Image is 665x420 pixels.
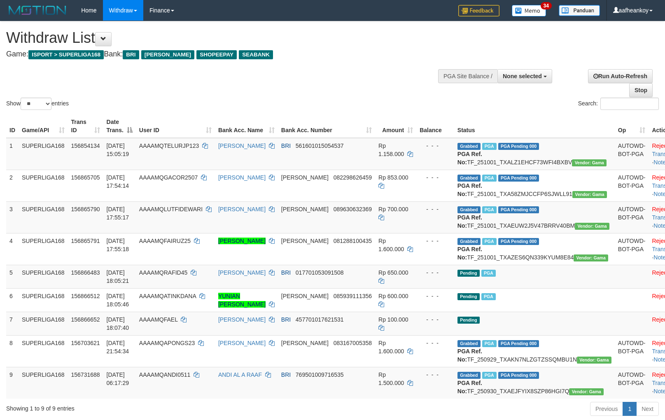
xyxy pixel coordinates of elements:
[139,293,196,299] span: AAAAMQATINKDANA
[6,30,435,46] h1: Withdraw List
[139,316,178,323] span: AAAAMQFAEL
[482,206,497,213] span: Marked by aafheankoy
[71,293,100,299] span: 156866512
[457,372,481,379] span: Grabbed
[71,316,100,323] span: 156866652
[218,340,266,346] a: [PERSON_NAME]
[71,269,100,276] span: 156866483
[457,317,480,324] span: Pending
[28,50,104,59] span: ISPORT > SUPERLIGA168
[574,254,608,261] span: Vendor URL: https://trx31.1velocity.biz
[21,98,51,110] select: Showentries
[6,4,69,16] img: MOTION_logo.png
[615,335,649,367] td: AUTOWD-BOT-PGA
[6,335,19,367] td: 8
[615,201,649,233] td: AUTOWD-BOT-PGA
[457,143,481,150] span: Grabbed
[498,206,539,213] span: PGA Pending
[569,388,604,395] span: Vendor URL: https://trx31.1velocity.biz
[420,268,451,277] div: - - -
[139,371,191,378] span: AAAAMQANDI0511
[457,340,481,347] span: Grabbed
[482,340,497,347] span: Marked by aafchhiseyha
[239,50,273,59] span: SEABANK
[218,293,266,308] a: YUNIAN [PERSON_NAME]
[454,201,615,233] td: TF_251001_TXAEUW2J5V47BRRV40BM
[420,237,451,245] div: - - -
[457,380,482,394] b: PGA Ref. No:
[457,175,481,182] span: Grabbed
[281,142,291,149] span: BRI
[457,293,480,300] span: Pending
[600,98,659,110] input: Search:
[196,50,237,59] span: SHOPEEPAY
[334,206,372,212] span: Copy 089630632369 to clipboard
[334,238,372,244] span: Copy 081288100435 to clipboard
[107,238,129,252] span: [DATE] 17:55:18
[588,69,653,83] a: Run Auto-Refresh
[136,114,215,138] th: User ID: activate to sort column ascending
[615,114,649,138] th: Op: activate to sort column ascending
[457,348,482,363] b: PGA Ref. No:
[19,265,68,288] td: SUPERLIGA168
[218,269,266,276] a: [PERSON_NAME]
[378,293,408,299] span: Rp 600.000
[218,316,266,323] a: [PERSON_NAME]
[481,293,496,300] span: Marked by aafheankoy
[615,367,649,399] td: AUTOWD-BOT-PGA
[281,174,329,181] span: [PERSON_NAME]
[281,340,329,346] span: [PERSON_NAME]
[457,246,482,261] b: PGA Ref. No:
[454,114,615,138] th: Status
[139,142,199,149] span: AAAAMQTELURJP123
[497,69,552,83] button: None selected
[454,138,615,170] td: TF_251001_TXALZ1EHCF73WFI4BXBV
[457,214,482,229] b: PGA Ref. No:
[19,367,68,399] td: SUPERLIGA168
[278,114,375,138] th: Bank Acc. Number: activate to sort column ascending
[215,114,278,138] th: Bank Acc. Name: activate to sort column ascending
[420,339,451,347] div: - - -
[458,5,499,16] img: Feedback.jpg
[19,335,68,367] td: SUPERLIGA168
[378,174,408,181] span: Rp 853.000
[498,372,539,379] span: PGA Pending
[420,371,451,379] div: - - -
[139,174,198,181] span: AAAAMQGACOR2507
[572,159,607,166] span: Vendor URL: https://trx31.1velocity.biz
[577,357,611,364] span: Vendor URL: https://trx31.1velocity.biz
[498,143,539,150] span: PGA Pending
[19,312,68,335] td: SUPERLIGA168
[107,316,129,331] span: [DATE] 18:07:40
[103,114,136,138] th: Date Trans.: activate to sort column descending
[454,233,615,265] td: TF_251001_TXAZES6QN339KYUM8E84
[590,402,623,416] a: Previous
[420,142,451,150] div: - - -
[420,173,451,182] div: - - -
[6,201,19,233] td: 3
[6,114,19,138] th: ID
[378,206,408,212] span: Rp 700.000
[281,269,291,276] span: BRI
[482,175,497,182] span: Marked by aafheankoy
[6,170,19,201] td: 2
[454,170,615,201] td: TF_251001_TXA58ZMJCCFP6SJWLL91
[636,402,659,416] a: Next
[457,238,481,245] span: Grabbed
[139,206,203,212] span: AAAAMQLUTFIDEWARI
[481,270,496,277] span: Marked by aafsengchandara
[378,340,404,355] span: Rp 1.600.000
[334,293,372,299] span: Copy 085939111356 to clipboard
[123,50,139,59] span: BRI
[541,2,552,9] span: 34
[378,142,404,157] span: Rp 1.158.000
[218,142,266,149] a: [PERSON_NAME]
[378,371,404,386] span: Rp 1.500.000
[296,371,344,378] span: Copy 769501009716535 to clipboard
[107,269,129,284] span: [DATE] 18:05:21
[615,170,649,201] td: AUTOWD-BOT-PGA
[482,238,497,245] span: Marked by aafheankoy
[107,206,129,221] span: [DATE] 17:55:17
[512,5,546,16] img: Button%20Memo.svg
[107,293,129,308] span: [DATE] 18:05:46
